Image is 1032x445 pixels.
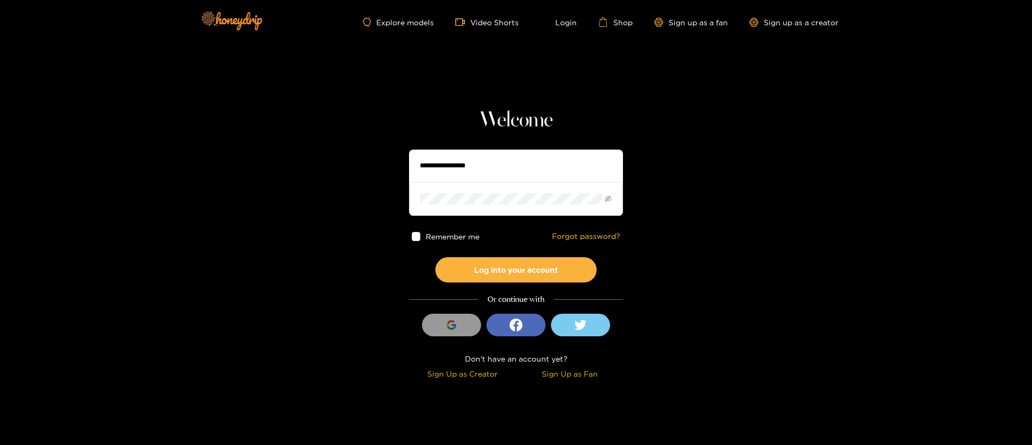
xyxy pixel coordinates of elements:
span: video-camera [455,17,470,27]
a: Forgot password? [552,232,620,241]
div: Don't have an account yet? [409,352,623,365]
a: Sign up as a fan [654,18,728,27]
span: eye-invisible [605,195,612,202]
a: Video Shorts [455,17,519,27]
div: Or continue with [409,293,623,306]
span: Remember me [426,232,480,241]
a: Login [540,17,577,27]
div: Sign Up as Fan [519,368,620,380]
a: Sign up as a creator [749,18,838,27]
button: Log into your account [435,257,597,282]
a: Shop [598,17,633,27]
div: Sign Up as Creator [412,368,513,380]
h1: Welcome [409,108,623,133]
a: Explore models [363,18,434,27]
